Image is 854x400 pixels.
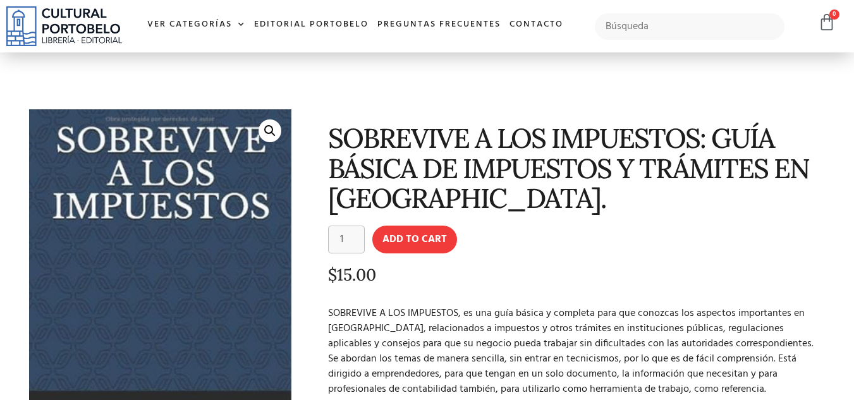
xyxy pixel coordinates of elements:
a: 0 [818,13,836,32]
a: Contacto [505,11,568,39]
input: Product quantity [328,226,365,253]
a: Preguntas frecuentes [373,11,505,39]
button: Add to cart [372,226,457,253]
h1: SOBREVIVE A LOS IMPUESTOS: GUÍA BÁSICA DE IMPUESTOS Y TRÁMITES EN [GEOGRAPHIC_DATA]. [328,123,822,213]
a: Editorial Portobelo [250,11,373,39]
span: $ [328,264,337,285]
bdi: 15.00 [328,264,376,285]
span: 0 [829,9,839,20]
a: 🔍 [259,119,281,142]
input: Búsqueda [595,13,785,40]
a: Ver Categorías [143,11,250,39]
